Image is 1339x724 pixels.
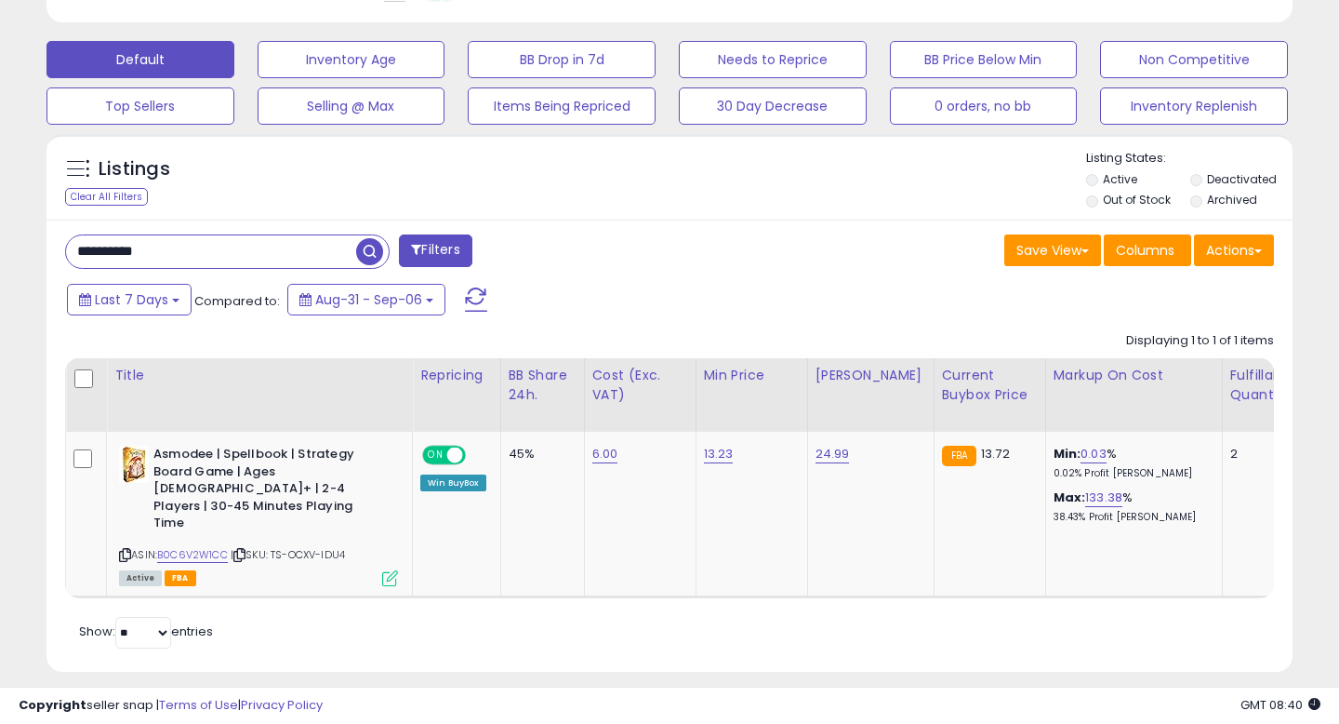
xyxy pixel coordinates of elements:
[1207,192,1257,208] label: Archived
[119,570,162,586] span: All listings currently available for purchase on Amazon
[1207,171,1277,187] label: Deactivated
[1054,445,1081,463] b: Min:
[592,366,688,405] div: Cost (Exc. VAT)
[679,87,867,125] button: 30 Day Decrease
[420,366,493,385] div: Repricing
[1104,235,1191,266] button: Columns
[114,366,404,385] div: Title
[463,448,493,463] span: OFF
[165,570,196,586] span: FBA
[19,697,323,715] div: seller snap | |
[99,156,170,182] h5: Listings
[19,696,86,714] strong: Copyright
[67,284,192,315] button: Last 7 Days
[890,41,1078,78] button: BB Price Below Min
[942,366,1038,405] div: Current Buybox Price
[509,446,570,463] div: 45%
[942,446,976,466] small: FBA
[1126,332,1274,350] div: Displaying 1 to 1 of 1 items
[119,446,398,583] div: ASIN:
[679,41,867,78] button: Needs to Reprice
[1054,366,1214,385] div: Markup on Cost
[159,696,238,714] a: Terms of Use
[119,446,149,483] img: 51p-tYcVcCL._SL40_.jpg
[1230,366,1294,405] div: Fulfillable Quantity
[424,448,447,463] span: ON
[153,446,379,537] b: Asmodee | Spellbook | Strategy Board Game | Ages [DEMOGRAPHIC_DATA]+ | 2-4 Players | 30-45 Minute...
[1054,446,1208,480] div: %
[1085,489,1122,507] a: 133.38
[890,87,1078,125] button: 0 orders, no bb
[1100,41,1288,78] button: Non Competitive
[157,547,228,563] a: B0C6V2W1CC
[1045,358,1222,432] th: The percentage added to the cost of goods (COGS) that forms the calculator for Min & Max prices.
[65,188,148,206] div: Clear All Filters
[1103,171,1137,187] label: Active
[95,290,168,309] span: Last 7 Days
[468,87,656,125] button: Items Being Repriced
[231,547,345,562] span: | SKU: TS-OCXV-IDU4
[815,366,926,385] div: [PERSON_NAME]
[1100,87,1288,125] button: Inventory Replenish
[1240,696,1320,714] span: 2025-09-18 08:40 GMT
[1230,446,1288,463] div: 2
[815,445,850,463] a: 24.99
[509,366,577,405] div: BB Share 24h.
[1004,235,1101,266] button: Save View
[241,696,323,714] a: Privacy Policy
[1116,241,1174,260] span: Columns
[1080,445,1107,463] a: 0.03
[46,87,234,125] button: Top Sellers
[258,87,445,125] button: Selling @ Max
[258,41,445,78] button: Inventory Age
[287,284,445,315] button: Aug-31 - Sep-06
[315,290,422,309] span: Aug-31 - Sep-06
[704,445,734,463] a: 13.23
[592,445,618,463] a: 6.00
[1194,235,1274,266] button: Actions
[1054,489,1086,506] b: Max:
[468,41,656,78] button: BB Drop in 7d
[981,445,1010,463] span: 13.72
[704,366,800,385] div: Min Price
[194,292,280,310] span: Compared to:
[1103,192,1171,208] label: Out of Stock
[420,475,486,491] div: Win BuyBox
[79,623,213,640] span: Show: entries
[1054,511,1208,524] p: 38.43% Profit [PERSON_NAME]
[1054,467,1208,480] p: 0.02% Profit [PERSON_NAME]
[1086,150,1293,168] p: Listing States:
[399,235,471,267] button: Filters
[46,41,234,78] button: Default
[1054,489,1208,524] div: %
